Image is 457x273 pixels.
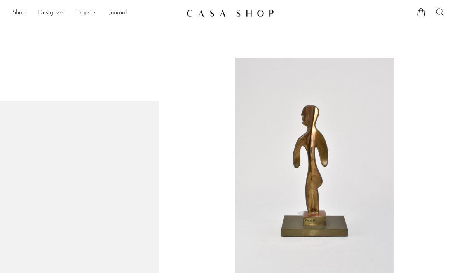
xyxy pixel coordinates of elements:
[12,8,26,18] a: Shop
[12,7,180,20] nav: Desktop navigation
[109,8,127,18] a: Journal
[76,8,96,18] a: Projects
[12,7,180,20] ul: NEW HEADER MENU
[38,8,64,18] a: Designers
